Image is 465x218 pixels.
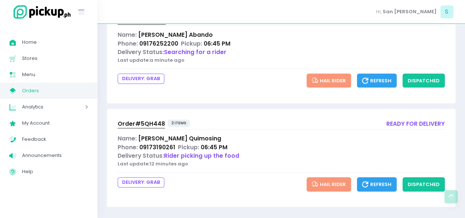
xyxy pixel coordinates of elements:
span: Announcements [22,151,88,160]
span: Refresh [362,77,391,84]
span: 06:45 PM [201,143,228,151]
button: dispatched [403,177,445,191]
button: Hail Rider [307,177,351,191]
span: Rider picking up the food [164,152,239,160]
span: Hi, [376,8,382,15]
button: Refresh [357,177,397,191]
span: [PERSON_NAME] Abando [138,31,213,39]
span: Home [22,37,88,47]
a: Order#5QH448 [118,119,165,129]
span: S [440,6,453,18]
span: Hail Rider [312,181,346,188]
span: 2 items [168,119,190,127]
button: Refresh [357,74,397,87]
span: Pickup: [181,40,202,47]
span: Searching for a rider [164,48,226,56]
span: Stores [22,54,88,63]
span: Phone: [118,143,138,151]
span: DELIVERY: grab [118,74,164,84]
button: Hail Rider [307,74,351,87]
span: DELIVERY: grab [118,177,164,187]
span: Refresh [362,181,391,188]
span: Help [22,167,88,176]
span: Delivery Status: [118,152,164,160]
span: Order# 5QH448 [118,120,165,128]
span: Name: [118,31,137,39]
span: Last update: [118,57,150,64]
span: San [PERSON_NAME] [383,8,437,15]
div: ready for delivery [386,119,445,129]
span: [PERSON_NAME] Quimosing [138,135,221,142]
span: Phone: [118,40,138,47]
span: a minute ago [150,57,185,64]
span: Name: [118,135,137,142]
span: 09173190261 [139,143,175,151]
button: dispatched [403,74,445,87]
span: Pickup: [178,143,199,151]
span: Last update: [118,160,150,167]
span: Menu [22,70,88,79]
span: 09176252200 [139,40,178,47]
span: 06:45 PM [204,40,230,47]
img: logo [9,4,72,20]
span: 12 minutes ago [150,160,188,167]
span: Analytics [22,102,64,112]
span: Delivery Status: [118,48,164,56]
span: Hail Rider [312,77,346,84]
span: Feedback [22,135,88,144]
span: Orders [22,86,88,96]
span: My Account [22,118,88,128]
